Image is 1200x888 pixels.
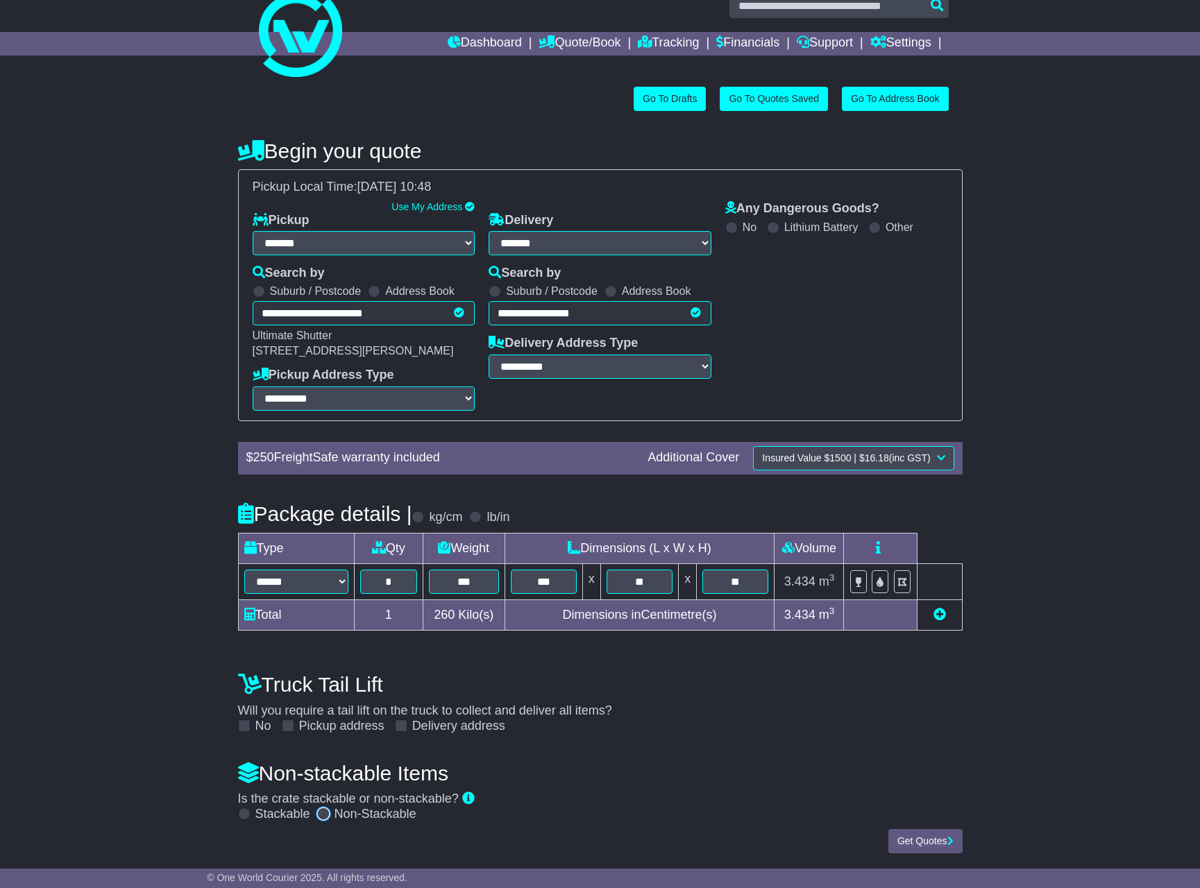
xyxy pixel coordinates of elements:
label: Delivery [489,213,553,228]
span: 16.18 [865,452,889,463]
sup: 3 [829,572,835,583]
td: Dimensions (L x W x H) [505,533,775,563]
div: $ FreightSafe warranty included [239,450,641,466]
h4: Non-stackable Items [238,762,963,785]
span: Is the crate stackable or non-stackable? [238,792,459,805]
label: Suburb / Postcode [270,284,362,298]
label: Pickup address [299,719,384,734]
td: x [582,563,600,599]
label: Lithium Battery [784,221,859,234]
span: [STREET_ADDRESS][PERSON_NAME] [253,345,454,357]
label: Delivery Address Type [489,336,638,351]
label: Address Book [622,284,691,298]
label: Any Dangerous Goods? [725,201,879,216]
sup: 3 [829,606,835,616]
span: 250 [253,450,274,464]
label: Address Book [385,284,455,298]
td: Type [238,533,354,563]
td: Total [238,599,354,630]
label: Stackable [255,807,310,822]
label: Search by [253,266,325,281]
td: Volume [775,533,844,563]
span: 3.434 [784,574,816,588]
label: Non-Stackable [335,807,416,822]
h4: Begin your quote [238,139,963,162]
td: Dimensions in Centimetre(s) [505,599,775,630]
span: © One World Courier 2025. All rights reserved. [207,872,407,883]
a: Settings [870,32,931,55]
label: No [255,719,271,734]
label: lb/in [487,510,509,525]
a: Go To Drafts [634,87,706,111]
a: Financials [716,32,779,55]
a: Add new item [933,608,946,622]
label: Suburb / Postcode [506,284,598,298]
span: 3.434 [784,608,816,622]
td: x [679,563,697,599]
h4: Package details | [238,502,412,525]
td: Qty [354,533,423,563]
a: Go To Address Book [842,87,948,111]
label: Other [886,221,913,234]
div: Will you require a tail lift on the truck to collect and deliver all items? [231,666,970,734]
a: Use My Address [391,201,462,212]
button: Insured Value $1500 | $16.18(inc GST) [753,446,954,470]
div: Pickup Local Time: [246,180,955,195]
label: kg/cm [429,510,462,525]
label: No [743,221,757,234]
span: Ultimate Shutter [253,330,332,341]
a: Support [797,32,853,55]
span: Insured Value $ [762,452,945,463]
span: 1500 [829,452,851,463]
a: Tracking [638,32,699,55]
label: Pickup Address Type [253,368,394,383]
h4: Truck Tail Lift [238,673,963,696]
a: Go To Quotes Saved [720,87,828,111]
label: Search by [489,266,561,281]
a: Dashboard [448,32,522,55]
label: Pickup [253,213,310,228]
span: | $ (inc GST) [854,452,930,463]
td: Kilo(s) [423,599,505,630]
td: Weight [423,533,505,563]
span: 260 [434,608,455,622]
label: Delivery address [412,719,505,734]
span: [DATE] 10:48 [357,180,432,194]
a: Quote/Book [539,32,620,55]
span: m [819,608,835,622]
td: 1 [354,599,423,630]
div: Additional Cover [641,450,746,466]
span: m [819,574,835,588]
button: Get Quotes [888,829,963,853]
